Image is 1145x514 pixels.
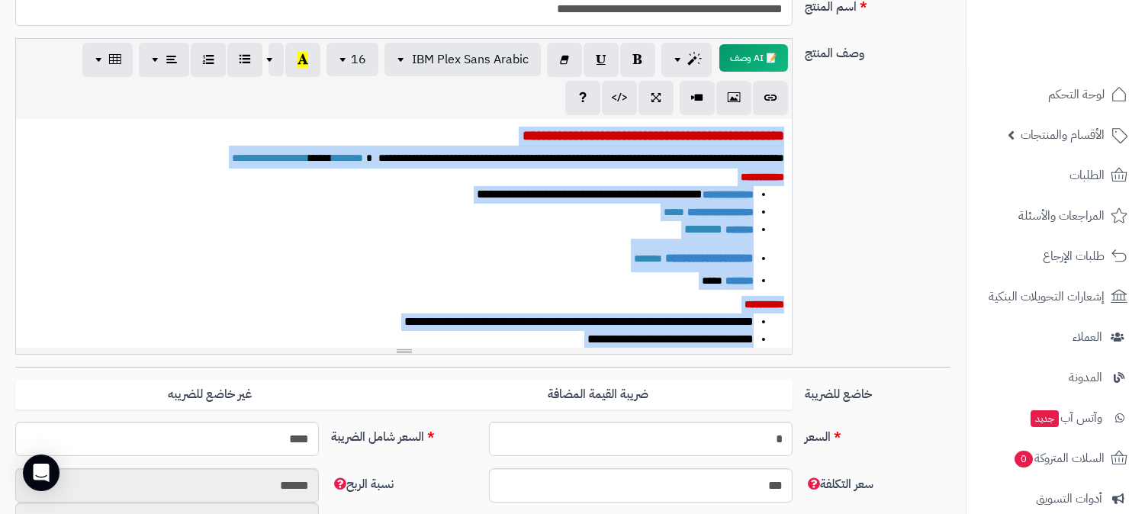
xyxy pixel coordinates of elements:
span: إشعارات التحويلات البنكية [989,286,1105,307]
label: السعر شامل الضريبة [325,422,483,446]
span: الأقسام والمنتجات [1021,124,1105,146]
a: السلات المتروكة0 [976,440,1136,477]
label: غير خاضع للضريبه [15,379,404,410]
a: المراجعات والأسئلة [976,198,1136,234]
span: المراجعات والأسئلة [1018,205,1105,226]
div: Open Intercom Messenger [23,455,60,491]
label: وصف المنتج [799,38,957,63]
span: السلات المتروكة [1013,448,1105,469]
span: IBM Plex Sans Arabic [412,50,529,69]
img: logo-2.png [1041,41,1131,73]
button: 16 [326,43,378,76]
label: ضريبة القيمة المضافة [404,379,793,410]
span: طلبات الإرجاع [1043,246,1105,267]
button: IBM Plex Sans Arabic [384,43,541,76]
a: لوحة التحكم [976,76,1136,113]
a: وآتس آبجديد [976,400,1136,436]
label: السعر [799,422,957,446]
span: الطلبات [1069,165,1105,186]
span: جديد [1031,410,1059,427]
span: العملاء [1073,326,1102,348]
a: الطلبات [976,157,1136,194]
span: لوحة التحكم [1048,84,1105,105]
a: العملاء [976,319,1136,355]
button: 📝 AI وصف [719,44,788,72]
label: خاضع للضريبة [799,379,957,403]
a: طلبات الإرجاع [976,238,1136,275]
span: المدونة [1069,367,1102,388]
span: أدوات التسويق [1036,488,1102,509]
span: 16 [351,50,366,69]
a: إشعارات التحويلات البنكية [976,278,1136,315]
span: 0 [1015,451,1033,467]
span: نسبة الربح [331,475,394,493]
a: المدونة [976,359,1136,396]
span: وآتس آب [1029,407,1102,429]
span: سعر التكلفة [805,475,873,493]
